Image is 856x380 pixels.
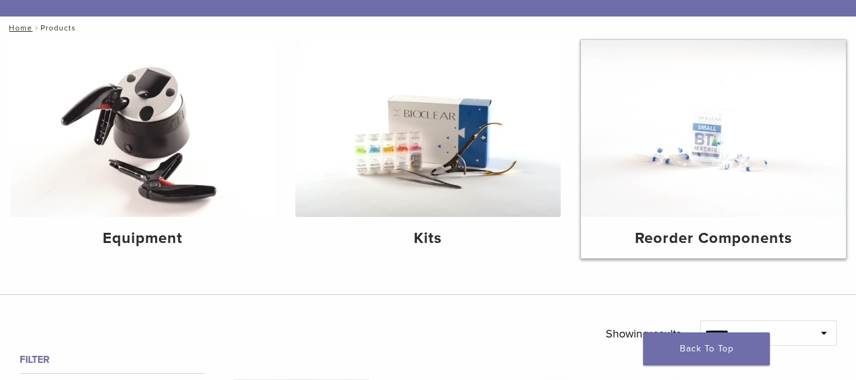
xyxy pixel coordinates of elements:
span: / [32,25,41,31]
p: Showing results [606,320,681,347]
h4: Reorder Components [591,227,836,250]
img: Kits [295,40,560,217]
img: Reorder Components [581,40,846,217]
a: Kits [295,40,560,258]
a: Home [5,23,32,32]
h4: Equipment [20,227,265,250]
h4: Kits [305,227,550,250]
h4: Filter [20,352,205,367]
a: Back To Top [643,332,770,365]
img: Equipment [10,40,275,217]
a: Reorder Components [581,40,846,258]
a: Equipment [10,40,275,258]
